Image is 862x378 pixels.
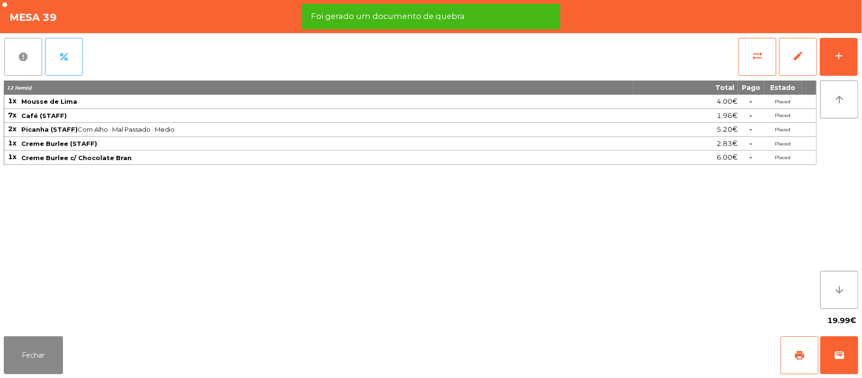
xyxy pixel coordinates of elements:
[21,154,132,162] span: Creme Burlee c/ Chocolate Bran
[764,151,802,165] td: Placed
[738,38,776,76] button: sync_alt
[21,112,67,119] span: Café (STAFF)
[764,109,802,123] td: Placed
[717,123,738,136] span: 5.20€
[8,153,17,161] span: 1x
[834,94,845,105] i: arrow_upward
[833,50,844,62] div: add
[764,123,802,137] td: Placed
[827,314,856,328] span: 19.99€
[717,151,738,164] span: 6.00€
[834,284,845,296] i: arrow_downward
[4,336,63,374] button: Fechar
[750,125,753,134] span: -
[8,125,17,133] span: 2x
[750,139,753,148] span: -
[820,271,858,309] button: arrow_downward
[8,97,17,105] span: 1x
[738,81,764,95] th: Pago
[717,95,738,108] span: 4.00€
[820,336,858,374] button: wallet
[58,51,70,63] span: percent
[311,10,465,22] span: Foi gerado um documento de quebra
[21,126,632,133] span: Com Alho · Mal Passado · Medio
[633,81,738,95] th: Total
[21,126,78,133] span: Picanha (STAFF)
[45,38,83,76] button: percent
[18,51,29,63] span: report
[9,10,57,25] h4: Mesa 39
[779,38,817,76] button: edit
[21,140,97,147] span: Creme Burlee (STAFF)
[820,38,858,76] button: add
[750,111,753,120] span: -
[752,50,763,62] span: sync_alt
[764,81,802,95] th: Estado
[7,85,32,91] span: 12 item(s)
[792,50,804,62] span: edit
[21,98,77,105] span: Mousse de Lima
[820,81,858,118] button: arrow_upward
[4,38,42,76] button: report
[764,95,802,109] td: Placed
[764,137,802,151] td: Placed
[8,111,17,119] span: 7x
[781,336,818,374] button: print
[834,350,845,361] span: wallet
[750,97,753,106] span: -
[8,139,17,147] span: 1x
[717,109,738,122] span: 1.96€
[717,137,738,150] span: 2.83€
[794,350,805,361] span: print
[750,153,753,162] span: -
